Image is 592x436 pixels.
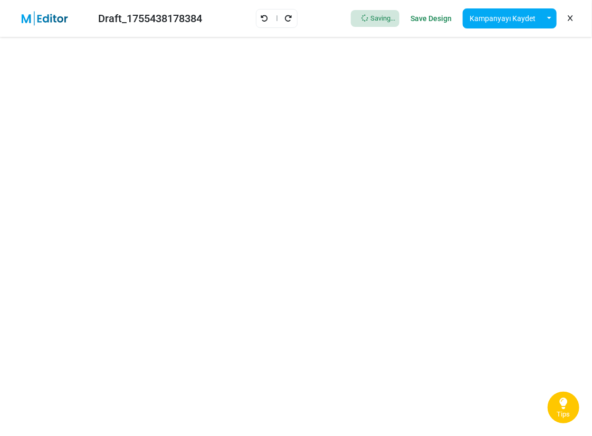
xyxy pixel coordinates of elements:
[408,9,454,27] a: Save Design
[463,8,542,28] button: Kampanyayı Kaydet
[261,12,269,25] a: Geri Al
[557,410,570,419] span: Tips
[355,14,395,23] span: Saving...
[98,11,202,26] div: Draft_1755438178384
[284,12,293,25] a: Yeniden Uygula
